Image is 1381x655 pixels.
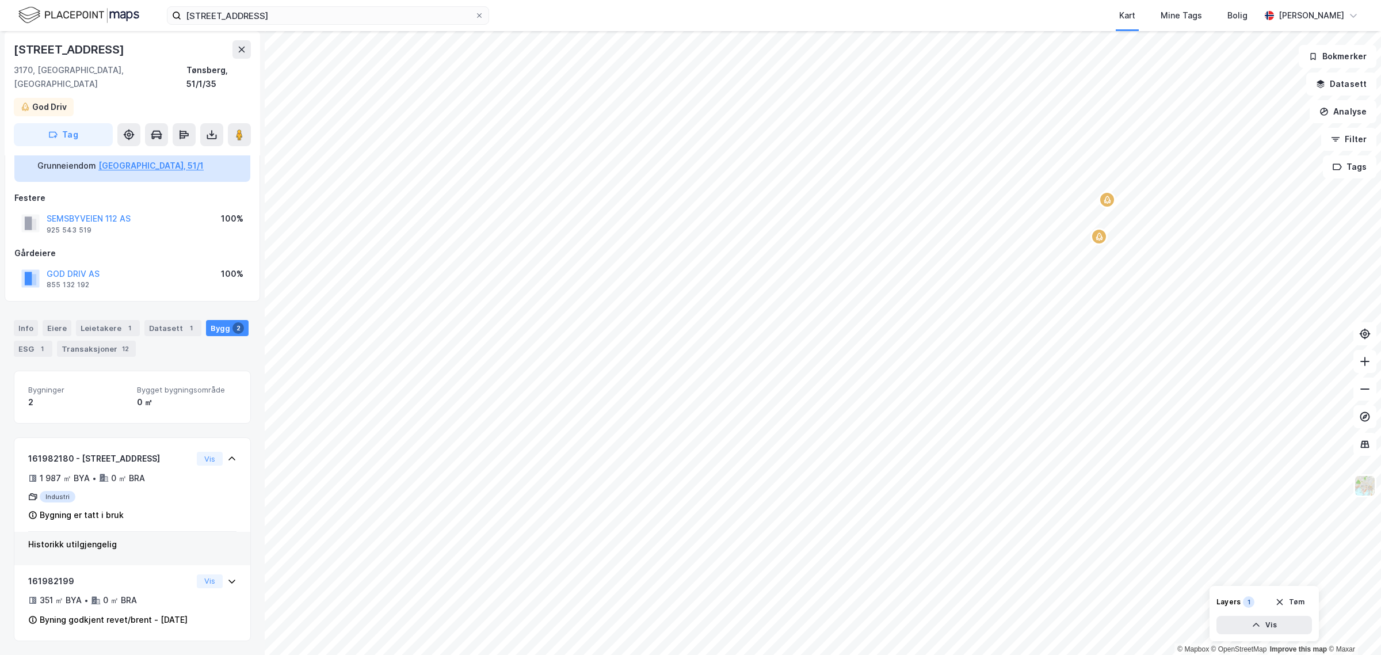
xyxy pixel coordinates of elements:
iframe: Chat Widget [1323,600,1381,655]
div: Tønsberg, 51/1/35 [186,63,251,91]
button: Vis [197,452,223,466]
div: [STREET_ADDRESS] [14,40,127,59]
div: 0 ㎡ [137,395,236,409]
div: ESG [14,341,52,357]
div: Map marker [1090,228,1108,245]
div: 2 [232,322,244,334]
div: 351 ㎡ BYA [40,593,82,607]
div: 0 ㎡ BRA [111,471,145,485]
img: logo.f888ab2527a4732fd821a326f86c7f29.svg [18,5,139,25]
div: 1 [124,322,135,334]
button: Tag [14,123,113,146]
div: [PERSON_NAME] [1279,9,1344,22]
div: 12 [120,343,131,355]
div: Kontrollprogram for chat [1323,600,1381,655]
img: Z [1354,475,1376,497]
button: Bokmerker [1299,45,1376,68]
div: 100% [221,267,243,281]
button: Analyse [1310,100,1376,123]
div: • [92,474,97,483]
div: 1 [36,343,48,355]
button: Vis [1216,616,1312,634]
div: • [84,596,89,605]
div: Mine Tags [1161,9,1202,22]
div: Grunneiendom [37,159,96,173]
div: 3170, [GEOGRAPHIC_DATA], [GEOGRAPHIC_DATA] [14,63,186,91]
input: Søk på adresse, matrikkel, gårdeiere, leietakere eller personer [181,7,475,24]
div: Byning godkjent revet/brent - [DATE] [40,613,188,627]
span: Bygget bygningsområde [137,385,236,395]
div: Historikk utilgjengelig [28,538,236,551]
a: Mapbox [1177,645,1209,653]
div: Gårdeiere [14,246,250,260]
div: Festere [14,191,250,205]
div: 1 [185,322,197,334]
div: 855 132 192 [47,280,89,290]
div: Bygning er tatt i bruk [40,508,124,522]
div: 161982180 - [STREET_ADDRESS] [28,452,192,466]
div: Kart [1119,9,1135,22]
button: Tags [1323,155,1376,178]
button: Datasett [1306,73,1376,96]
div: 1 987 ㎡ BYA [40,471,90,485]
button: Tøm [1268,593,1312,611]
button: Filter [1321,128,1376,151]
div: Eiere [43,320,71,336]
button: Vis [197,574,223,588]
div: Map marker [1098,191,1116,208]
div: 0 ㎡ BRA [103,593,137,607]
div: Bolig [1227,9,1248,22]
div: 2 [28,395,128,409]
div: God Driv [32,100,67,114]
div: Leietakere [76,320,140,336]
button: [GEOGRAPHIC_DATA], 51/1 [98,159,204,173]
div: 925 543 519 [47,226,91,235]
div: Bygg [206,320,249,336]
div: Transaksjoner [57,341,136,357]
div: 161982199 [28,574,192,588]
div: Datasett [144,320,201,336]
div: 100% [221,212,243,226]
div: Info [14,320,38,336]
div: 1 [1243,596,1254,608]
a: Improve this map [1270,645,1327,653]
a: OpenStreetMap [1211,645,1267,653]
div: Layers [1216,597,1241,607]
span: Bygninger [28,385,128,395]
